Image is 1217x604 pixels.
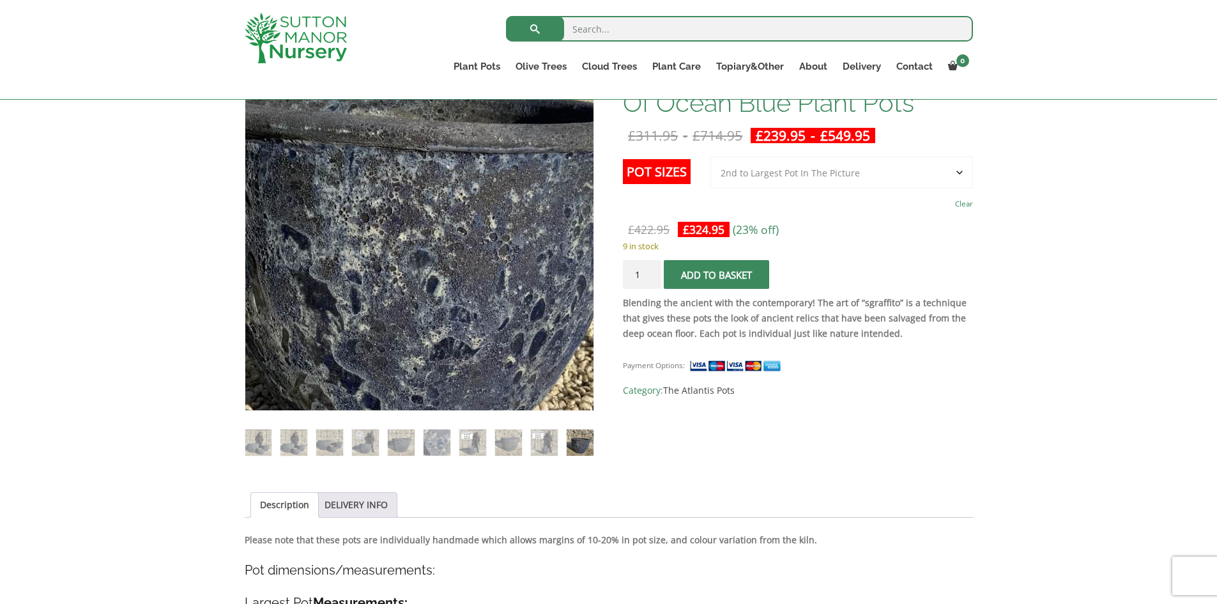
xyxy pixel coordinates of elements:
[352,430,378,456] img: The Tam Coc Atlantis Shades Of Ocean Blue Plant Pots - Image 4
[820,127,828,144] span: £
[459,430,486,456] img: The Tam Coc Atlantis Shades Of Ocean Blue Plant Pots - Image 7
[245,561,973,580] h4: Pot dimensions/measurements:
[623,63,972,116] h1: The Tam Coc Atlantis Shades Of Ocean Blue Plant Pots
[623,128,747,143] del: -
[889,58,940,75] a: Contact
[689,359,785,373] img: payment supported
[623,383,972,398] span: Category:
[245,13,347,63] img: logo
[325,493,388,517] a: DELIVERY INFO
[495,430,521,456] img: The Tam Coc Atlantis Shades Of Ocean Blue Plant Pots - Image 8
[424,430,450,456] img: The Tam Coc Atlantis Shades Of Ocean Blue Plant Pots - Image 6
[663,384,735,396] a: The Atlantis Pots
[623,238,972,254] p: 9 in stock
[756,127,806,144] bdi: 239.95
[733,222,779,237] span: (23% off)
[792,58,835,75] a: About
[623,297,967,339] strong: Blending the ancient with the contemporary! The art of “sgraffito” is a technique that gives thes...
[693,127,742,144] bdi: 714.95
[316,430,342,456] img: The Tam Coc Atlantis Shades Of Ocean Blue Plant Pots - Image 3
[835,58,889,75] a: Delivery
[756,127,763,144] span: £
[628,222,670,237] bdi: 422.95
[623,260,661,289] input: Product quantity
[628,222,634,237] span: £
[623,360,685,370] small: Payment Options:
[508,58,574,75] a: Olive Trees
[683,222,689,237] span: £
[506,16,973,42] input: Search...
[574,58,645,75] a: Cloud Trees
[446,58,508,75] a: Plant Pots
[693,127,700,144] span: £
[623,159,691,184] label: Pot Sizes
[628,127,636,144] span: £
[388,430,414,456] img: The Tam Coc Atlantis Shades Of Ocean Blue Plant Pots - Image 5
[955,195,973,213] a: Clear options
[751,128,875,143] ins: -
[567,430,593,456] img: The Tam Coc Atlantis Shades Of Ocean Blue Plant Pots - Image 10
[940,58,973,75] a: 0
[664,260,769,289] button: Add to basket
[683,222,724,237] bdi: 324.95
[628,127,678,144] bdi: 311.95
[645,58,708,75] a: Plant Care
[280,430,307,456] img: The Tam Coc Atlantis Shades Of Ocean Blue Plant Pots - Image 2
[245,534,817,546] strong: Please note that these pots are individually handmade which allows margins of 10-20% in pot size,...
[531,430,557,456] img: The Tam Coc Atlantis Shades Of Ocean Blue Plant Pots - Image 9
[708,58,792,75] a: Topiary&Other
[260,493,309,517] a: Description
[820,127,870,144] bdi: 549.95
[245,430,272,456] img: The Tam Coc Atlantis Shades Of Ocean Blue Plant Pots
[956,54,969,67] span: 0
